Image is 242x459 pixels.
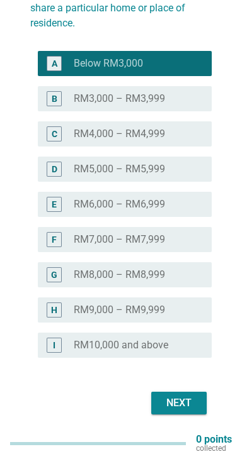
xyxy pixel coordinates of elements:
[52,127,57,140] div: C
[74,92,165,105] label: RM3,000 – RM3,999
[51,268,57,281] div: G
[74,339,168,351] label: RM10,000 and above
[74,304,165,316] label: RM9,000 – RM9,999
[74,128,165,140] label: RM4,000 – RM4,999
[74,233,165,246] label: RM7,000 – RM7,999
[52,92,57,105] div: B
[53,338,55,351] div: I
[52,197,57,211] div: E
[161,395,197,411] div: Next
[52,233,57,246] div: F
[52,162,57,175] div: D
[196,435,232,444] p: 0 points
[74,163,165,175] label: RM5,000 – RM5,999
[52,57,57,70] div: A
[74,198,165,211] label: RM6,000 – RM6,999
[74,268,165,281] label: RM8,000 – RM8,999
[151,392,207,414] button: Next
[196,444,232,453] p: collected
[74,57,143,70] label: Below RM3,000
[51,303,57,316] div: H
